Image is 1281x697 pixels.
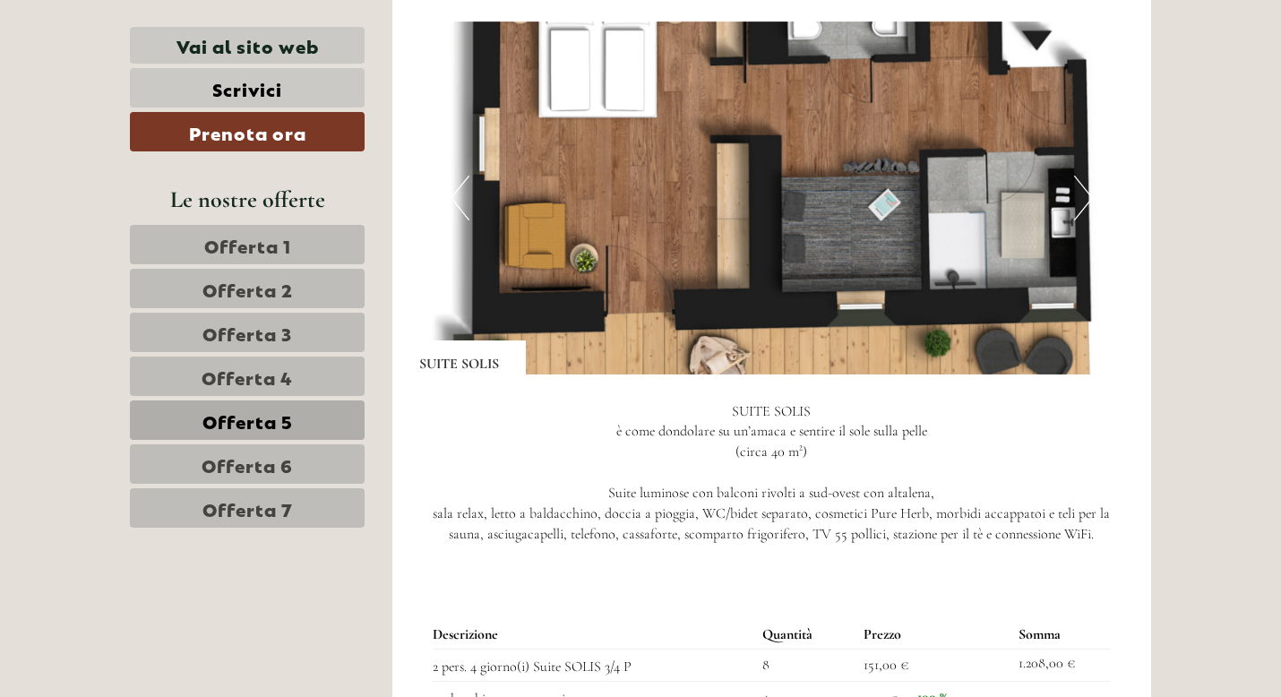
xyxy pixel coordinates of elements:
[419,340,526,374] div: SUITE SOLIS
[856,621,1011,649] th: Prezzo
[864,656,908,674] span: 151,00 €
[1011,621,1111,649] th: Somma
[419,401,1125,545] p: SUITE SOLIS è come dondolare su un’amaca e sentire il sole sulla pelle (circa 40 m²) Suite lumino...
[130,27,365,64] a: Vai al sito web
[433,650,756,682] td: 2 pers. 4 giorno(i) Suite SOLIS 3/4 P
[202,495,293,521] span: Offerta 7
[419,22,1125,374] img: image
[202,452,293,477] span: Offerta 6
[755,650,856,682] td: 8
[202,276,293,301] span: Offerta 2
[130,183,365,216] div: Le nostre offerte
[755,621,856,649] th: Quantità
[202,408,293,433] span: Offerta 5
[451,176,469,220] button: Previous
[202,364,293,389] span: Offerta 4
[1074,176,1093,220] button: Next
[433,621,756,649] th: Descrizione
[204,232,291,257] span: Offerta 1
[1011,650,1111,682] td: 1.208,00 €
[130,112,365,151] a: Prenota ora
[202,320,292,345] span: Offerta 3
[130,68,365,108] a: Scrivici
